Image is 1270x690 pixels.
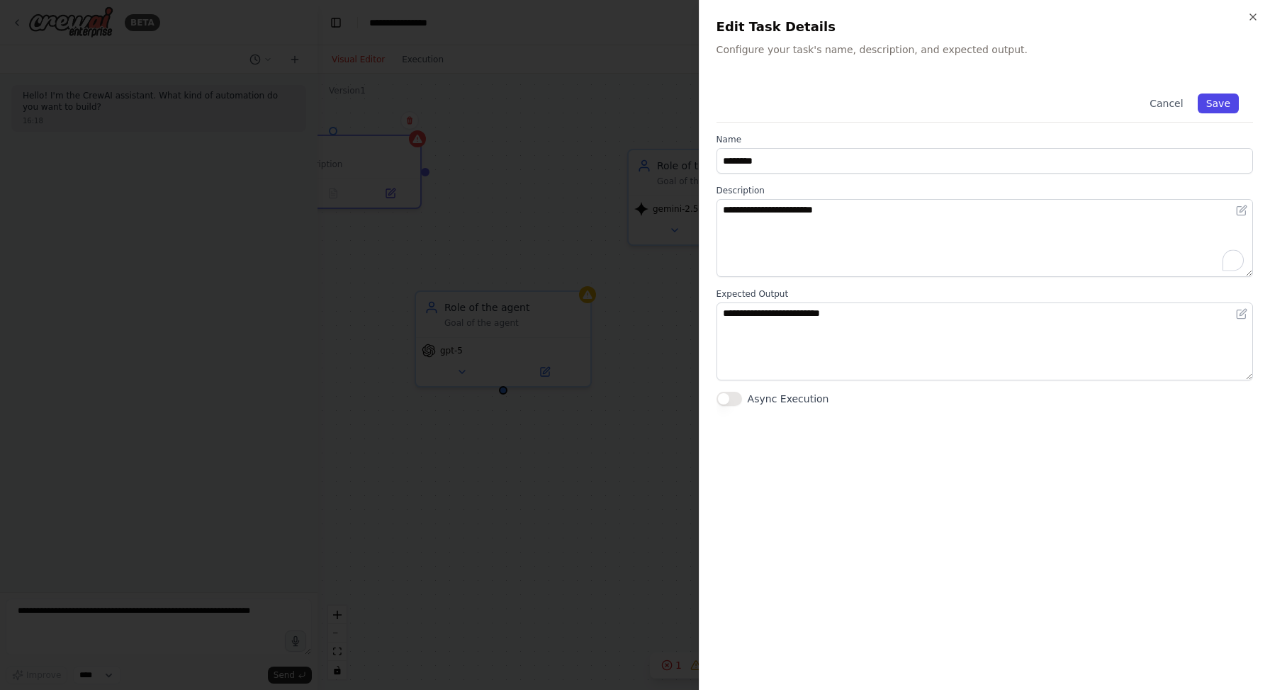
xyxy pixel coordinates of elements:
[1233,305,1250,322] button: Open in editor
[1198,94,1239,113] button: Save
[717,288,1253,300] label: Expected Output
[1233,202,1250,219] button: Open in editor
[717,17,1253,37] h2: Edit Task Details
[1141,94,1191,113] button: Cancel
[717,199,1253,277] textarea: To enrich screen reader interactions, please activate Accessibility in Grammarly extension settings
[717,43,1253,57] p: Configure your task's name, description, and expected output.
[717,185,1253,196] label: Description
[748,392,829,406] label: Async Execution
[717,134,1253,145] label: Name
